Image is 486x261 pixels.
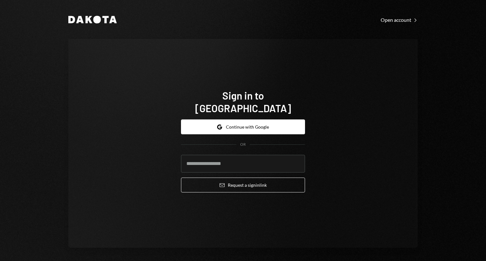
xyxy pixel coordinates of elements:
button: Request a signinlink [181,178,305,192]
a: Open account [381,16,418,23]
div: OR [240,142,246,147]
h1: Sign in to [GEOGRAPHIC_DATA] [181,89,305,114]
div: Open account [381,17,418,23]
button: Continue with Google [181,119,305,134]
